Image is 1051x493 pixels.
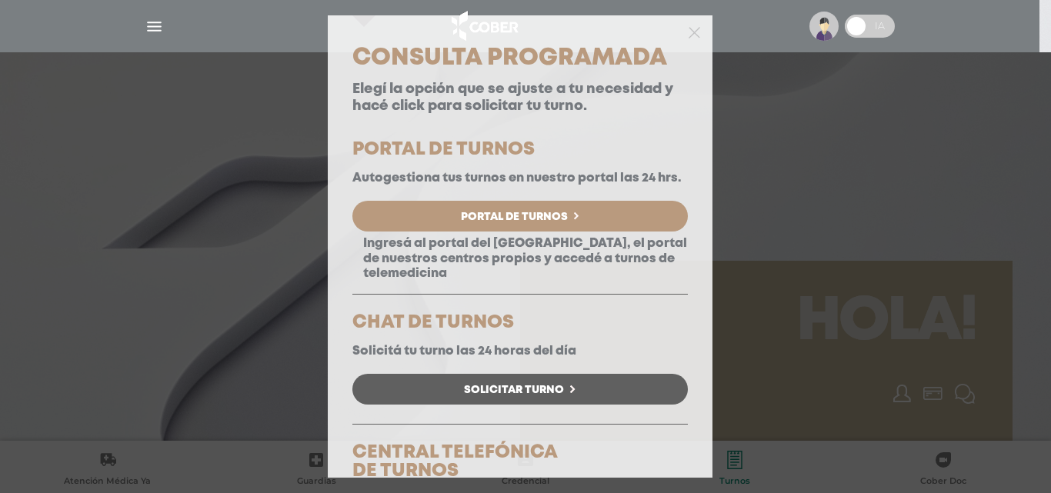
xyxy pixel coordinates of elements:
span: Portal de Turnos [461,212,568,222]
a: Solicitar Turno [352,374,688,405]
span: Solicitar Turno [464,385,564,395]
p: Ingresá al portal del [GEOGRAPHIC_DATA], el portal de nuestros centros propios y accedé a turnos ... [352,236,688,281]
a: Portal de Turnos [352,201,688,232]
h5: CENTRAL TELEFÓNICA DE TURNOS [352,444,688,481]
span: Consulta Programada [352,48,667,68]
p: Elegí la opción que se ajuste a tu necesidad y hacé click para solicitar tu turno. [352,82,688,115]
p: Autogestiona tus turnos en nuestro portal las 24 hrs. [352,171,688,185]
h5: PORTAL DE TURNOS [352,141,688,159]
h5: CHAT DE TURNOS [352,314,688,332]
p: Solicitá tu turno las 24 horas del día [352,344,688,358]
